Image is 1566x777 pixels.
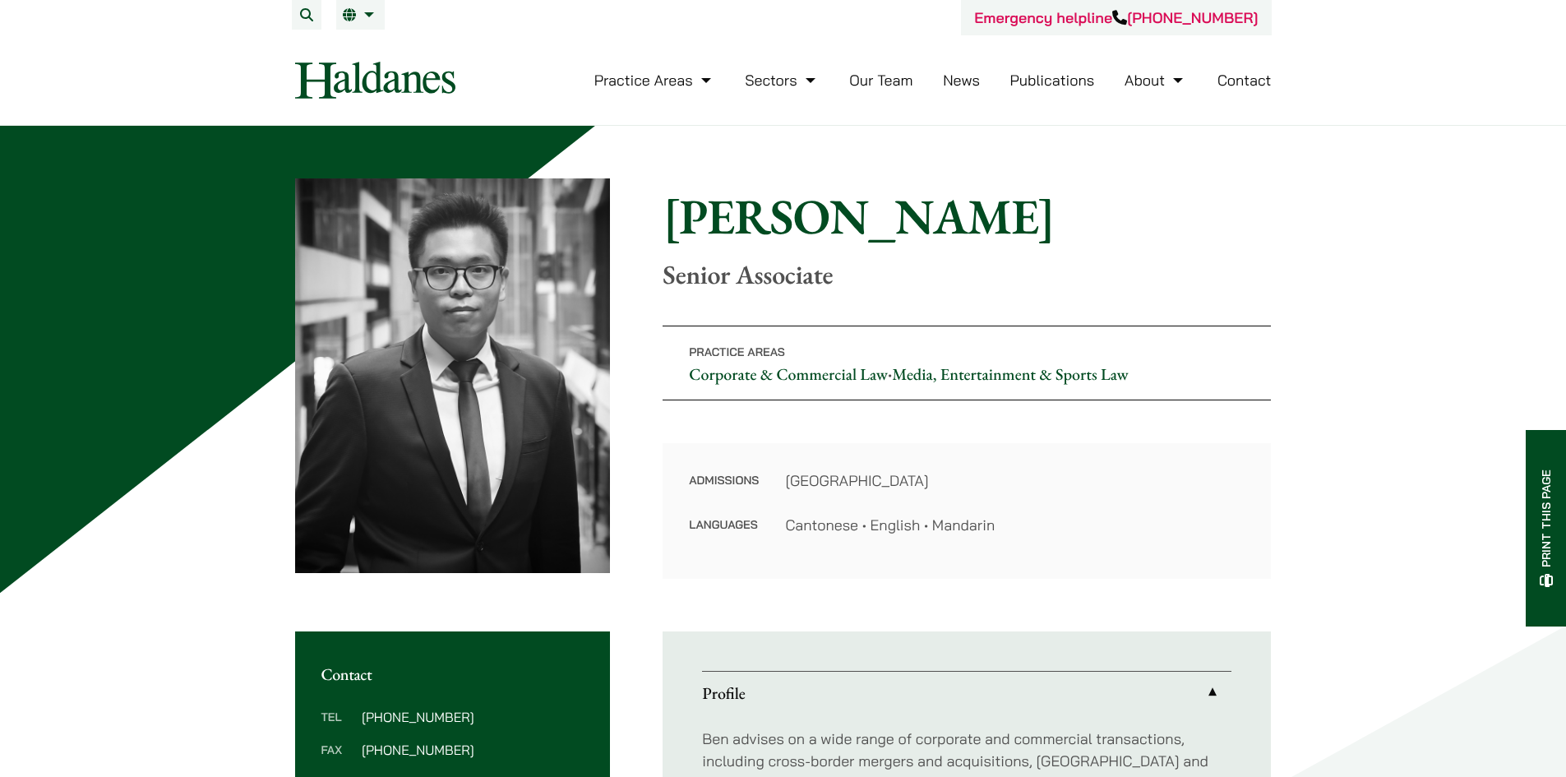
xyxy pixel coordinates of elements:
a: Profile [702,672,1231,715]
p: Senior Associate [663,259,1271,290]
a: About [1125,71,1187,90]
dt: Fax [321,743,355,776]
dd: [GEOGRAPHIC_DATA] [785,469,1245,492]
a: Our Team [849,71,912,90]
a: Corporate & Commercial Law [689,363,888,385]
a: EN [343,8,378,21]
dd: [PHONE_NUMBER] [362,743,584,756]
h1: [PERSON_NAME] [663,187,1271,246]
p: • [663,326,1271,400]
a: Emergency helpline[PHONE_NUMBER] [974,8,1258,27]
a: Contact [1217,71,1272,90]
img: Logo of Haldanes [295,62,455,99]
a: Practice Areas [594,71,715,90]
a: Media, Entertainment & Sports Law [892,363,1128,385]
dt: Languages [689,514,759,536]
h2: Contact [321,664,584,684]
a: News [943,71,980,90]
span: Practice Areas [689,345,785,359]
a: Publications [1010,71,1095,90]
dd: Cantonese • English • Mandarin [785,514,1245,536]
dt: Tel [321,710,355,743]
dt: Admissions [689,469,759,514]
a: Sectors [745,71,819,90]
dd: [PHONE_NUMBER] [362,710,584,724]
